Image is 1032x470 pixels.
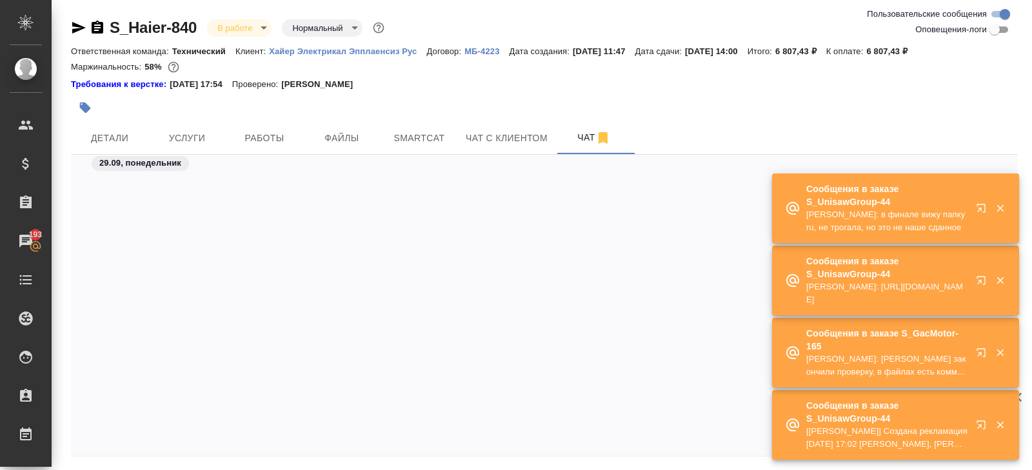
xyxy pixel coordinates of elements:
span: Чат [563,130,625,146]
p: [PERSON_NAME]: [PERSON_NAME] закончили проверку, в файлах есть комментарии по вопросам к переводу... [806,353,967,378]
p: 58% [144,62,164,72]
span: 193 [21,228,50,241]
button: Закрыть [987,275,1013,286]
button: 2402.47 RUB; [165,59,182,75]
span: Пользовательские сообщения [867,8,987,21]
p: [[PERSON_NAME]] Создана рекламация [DATE] 17:02 [PERSON_NAME], [PERSON_NAME] [806,425,967,451]
p: Сообщения в заказе S_UnisawGroup-44 [806,255,967,280]
button: Закрыть [987,347,1013,358]
button: Добавить тэг [71,93,99,122]
span: Smartcat [388,130,450,146]
p: 29.09, понедельник [99,157,181,170]
p: Дата создания: [510,46,573,56]
p: Маржинальность: [71,62,144,72]
button: В работе [213,23,256,34]
button: Скопировать ссылку для ЯМессенджера [71,20,86,35]
p: 6 807,43 ₽ [866,46,917,56]
p: Договор: [426,46,464,56]
span: Чат с клиентом [466,130,548,146]
p: [DATE] 14:00 [685,46,748,56]
p: Хайер Электрикал Эпплаенсиз Рус [269,46,426,56]
button: Доп статусы указывают на важность/срочность заказа [370,19,387,36]
button: Открыть в новой вкладке [968,268,999,299]
a: 193 [3,225,48,257]
button: Открыть в новой вкладке [968,412,999,443]
p: [PERSON_NAME] [281,78,362,91]
p: Клиент: [235,46,269,56]
button: Нормальный [288,23,346,34]
button: Скопировать ссылку [90,20,105,35]
span: Работы [233,130,295,146]
p: Итого: [748,46,775,56]
button: Открыть в новой вкладке [968,340,999,371]
p: Сообщения в заказе S_GacMotor-165 [806,327,967,353]
p: Технический [172,46,235,56]
p: [DATE] 11:47 [573,46,635,56]
button: Закрыть [987,419,1013,431]
p: МБ-4223 [464,46,509,56]
a: Хайер Электрикал Эпплаенсиз Рус [269,45,426,56]
p: [PERSON_NAME]: в финале вижу папку ru, не трогала, но это не наше сданное [806,208,967,234]
p: [PERSON_NAME]: [URL][DOMAIN_NAME] [806,280,967,306]
span: Услуги [156,130,218,146]
a: Требования к верстке: [71,78,170,91]
a: S_Haier-840 [110,19,197,36]
p: Сообщения в заказе S_UnisawGroup-44 [806,182,967,208]
span: Файлы [311,130,373,146]
p: Дата сдачи: [635,46,685,56]
div: Нажми, чтобы открыть папку с инструкцией [71,78,170,91]
div: В работе [207,19,272,37]
p: 6 807,43 ₽ [775,46,826,56]
p: К оплате: [826,46,867,56]
p: Проверено: [232,78,282,91]
span: Детали [79,130,141,146]
svg: Отписаться [595,130,611,146]
div: В работе [282,19,362,37]
button: Открыть в новой вкладке [968,195,999,226]
p: [DATE] 17:54 [170,78,232,91]
a: МБ-4223 [464,45,509,56]
p: Ответственная команда: [71,46,172,56]
p: Сообщения в заказе S_UnisawGroup-44 [806,399,967,425]
button: Закрыть [987,202,1013,214]
span: Оповещения-логи [915,23,987,36]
